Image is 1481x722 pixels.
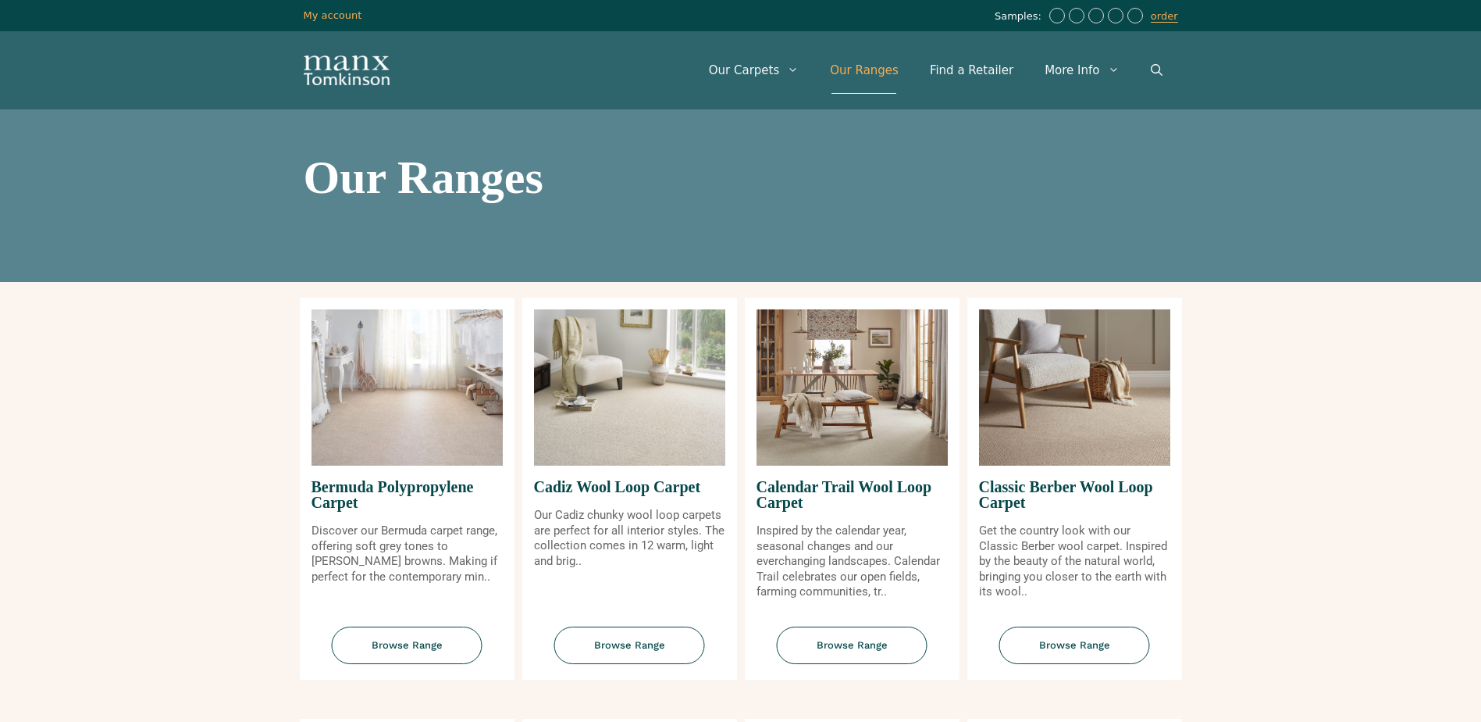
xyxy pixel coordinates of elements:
a: More Info [1029,47,1134,94]
a: Find a Retailer [914,47,1029,94]
p: Discover our Bermuda carpet range, offering soft grey tones to [PERSON_NAME] browns. Making if pe... [312,524,503,584]
span: Samples: [995,10,1045,23]
img: Calendar Trail Wool Loop Carpet [757,309,948,466]
a: Browse Range [300,627,514,681]
span: Classic Berber Wool Loop Carpet [979,466,1170,524]
a: order [1151,10,1178,23]
span: Browse Range [999,627,1150,665]
img: Manx Tomkinson [304,55,390,85]
nav: Primary [693,47,1178,94]
span: Browse Range [554,627,705,665]
img: Bermuda Polypropylene Carpet [312,309,503,466]
a: Browse Range [745,627,959,681]
a: Our Ranges [814,47,914,94]
img: Classic Berber Wool Loop Carpet [979,309,1170,466]
h1: Our Ranges [304,154,1178,201]
span: Browse Range [332,627,482,665]
a: Our Carpets [693,47,815,94]
a: Browse Range [967,627,1182,681]
img: Cadiz Wool Loop Carpet [534,309,725,466]
span: Bermuda Polypropylene Carpet [312,466,503,524]
p: Inspired by the calendar year, seasonal changes and our everchanging landscapes. Calendar Trail c... [757,524,948,600]
span: Calendar Trail Wool Loop Carpet [757,466,948,524]
span: Cadiz Wool Loop Carpet [534,466,725,508]
span: Browse Range [777,627,927,665]
a: Browse Range [522,627,737,681]
p: Our Cadiz chunky wool loop carpets are perfect for all interior styles. The collection comes in 1... [534,508,725,569]
a: Open Search Bar [1135,47,1178,94]
a: My account [304,9,362,21]
p: Get the country look with our Classic Berber wool carpet. Inspired by the beauty of the natural w... [979,524,1170,600]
